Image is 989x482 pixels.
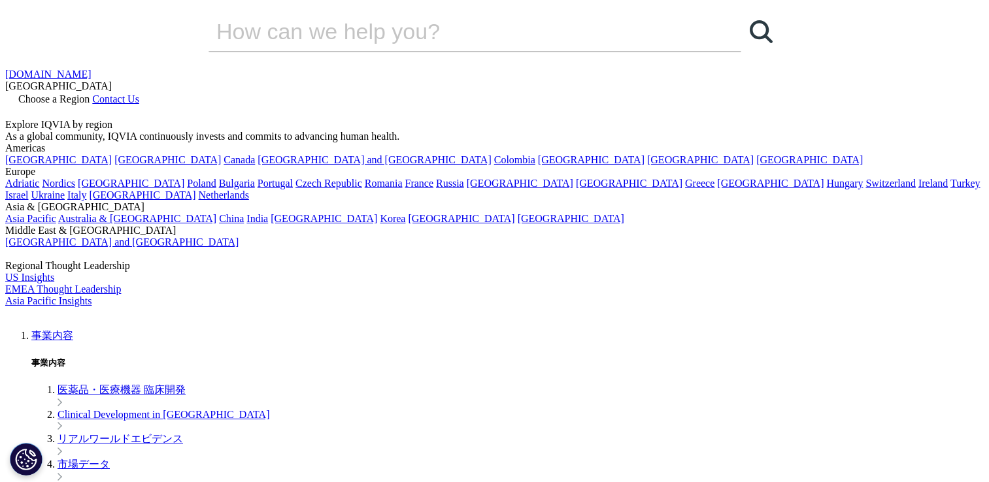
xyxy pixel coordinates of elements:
[5,213,56,224] a: Asia Pacific
[405,178,434,189] a: France
[295,178,362,189] a: Czech Republic
[58,213,216,224] a: Australia & [GEOGRAPHIC_DATA]
[246,213,268,224] a: India
[5,119,984,131] div: Explore IQVIA by region
[436,178,464,189] a: Russia
[5,260,984,272] div: Regional Thought Leadership
[826,178,863,189] a: Hungary
[576,178,682,189] a: [GEOGRAPHIC_DATA]
[58,433,183,444] a: リアルワールドエビデンス
[717,178,824,189] a: [GEOGRAPHIC_DATA]
[5,69,92,80] a: [DOMAIN_NAME]
[756,154,863,165] a: [GEOGRAPHIC_DATA]
[31,330,73,341] a: 事業内容
[5,295,92,306] a: Asia Pacific Insights
[92,93,139,104] a: Contact Us
[258,154,491,165] a: [GEOGRAPHIC_DATA] and [GEOGRAPHIC_DATA]
[494,154,535,165] a: Colombia
[5,131,984,142] div: As a global community, IQVIA continuously invests and commits to advancing human health.
[5,154,112,165] a: [GEOGRAPHIC_DATA]
[58,458,110,470] a: 市場データ
[224,154,255,165] a: Canada
[518,213,624,224] a: [GEOGRAPHIC_DATA]
[5,201,984,213] div: Asia & [GEOGRAPHIC_DATA]
[258,178,293,189] a: Portugal
[685,178,714,189] a: Greece
[219,178,255,189] a: Bulgaria
[5,142,984,154] div: Americas
[5,283,121,295] a: EMEA Thought Leadership
[58,384,186,395] a: 医薬品・医療機器 臨床開発
[950,178,981,189] a: Turkey
[467,178,573,189] a: [GEOGRAPHIC_DATA]
[365,178,403,189] a: Romania
[199,189,249,201] a: Netherlands
[741,12,780,51] a: 検索する
[750,20,773,43] svg: Search
[5,178,39,189] a: Adriatic
[5,225,984,236] div: Middle East & [GEOGRAPHIC_DATA]
[67,189,86,201] a: Italy
[5,189,29,201] a: Israel
[18,93,90,104] span: Choose a Region
[647,154,754,165] a: [GEOGRAPHIC_DATA]
[5,166,984,178] div: Europe
[42,178,75,189] a: Nordics
[209,12,704,51] input: 検索する
[5,272,54,283] a: US Insights
[865,178,915,189] a: Switzerland
[5,80,984,92] div: [GEOGRAPHIC_DATA]
[219,213,244,224] a: China
[78,178,184,189] a: [GEOGRAPHIC_DATA]
[5,236,239,248] a: [GEOGRAPHIC_DATA] and [GEOGRAPHIC_DATA]
[31,357,984,369] h5: 事業内容
[58,409,269,420] a: Clinical Development in [GEOGRAPHIC_DATA]
[538,154,645,165] a: [GEOGRAPHIC_DATA]
[271,213,377,224] a: [GEOGRAPHIC_DATA]
[408,213,514,224] a: [GEOGRAPHIC_DATA]
[918,178,948,189] a: Ireland
[187,178,216,189] a: Poland
[114,154,221,165] a: [GEOGRAPHIC_DATA]
[380,213,405,224] a: Korea
[10,443,42,475] button: Cookie 設定
[31,189,65,201] a: Ukraine
[89,189,195,201] a: [GEOGRAPHIC_DATA]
